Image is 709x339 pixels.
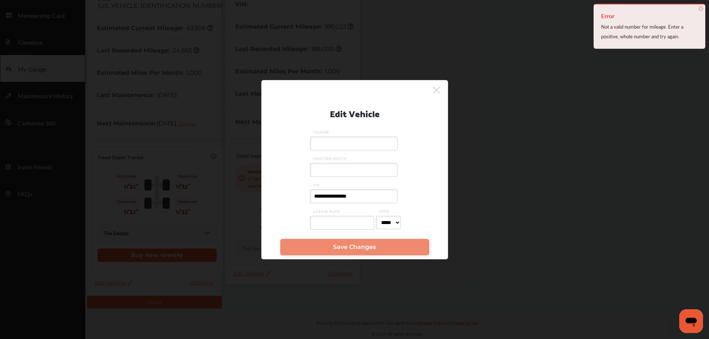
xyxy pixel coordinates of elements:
[310,182,399,188] span: VIN
[310,209,376,214] span: LICENSE PLATE
[601,22,698,41] div: Not a valid number for mileage. Enter a positive, whole number and try again.
[376,209,403,214] span: STATE
[333,243,376,250] span: Save Changes
[310,137,397,150] input: MILEAGE
[698,6,703,11] span: ×
[310,189,397,203] input: VIN
[376,216,401,229] select: STATE
[601,10,698,22] h4: Error
[679,309,703,333] iframe: Button to launch messaging window
[310,156,399,161] span: MILES PER MONTH
[310,129,399,135] span: MILEAGE
[310,216,374,230] input: LICENSE PLATE
[330,105,380,121] p: Edit Vehicle
[310,163,397,177] input: MILES PER MONTH
[280,239,429,255] a: Save Changes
